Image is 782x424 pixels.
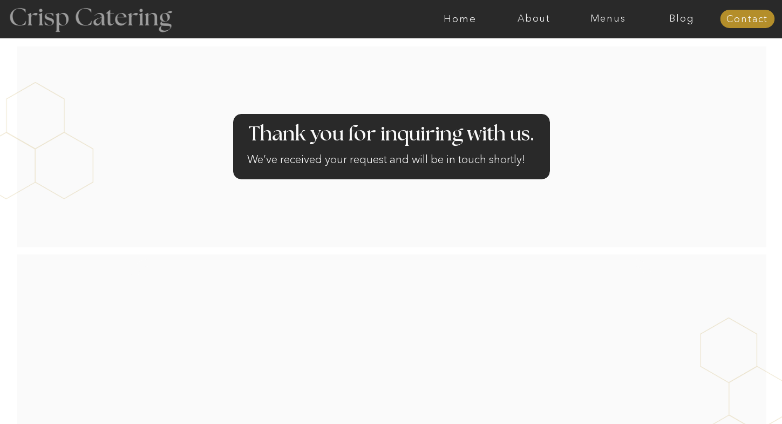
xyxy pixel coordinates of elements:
[247,124,536,145] h2: Thank you for inquiring with us.
[571,14,645,24] a: Menus
[720,14,774,25] a: Contact
[247,151,535,172] h2: We’ve received your request and will be in touch shortly!
[423,14,497,24] a: Home
[497,14,571,24] a: About
[645,14,719,24] a: Blog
